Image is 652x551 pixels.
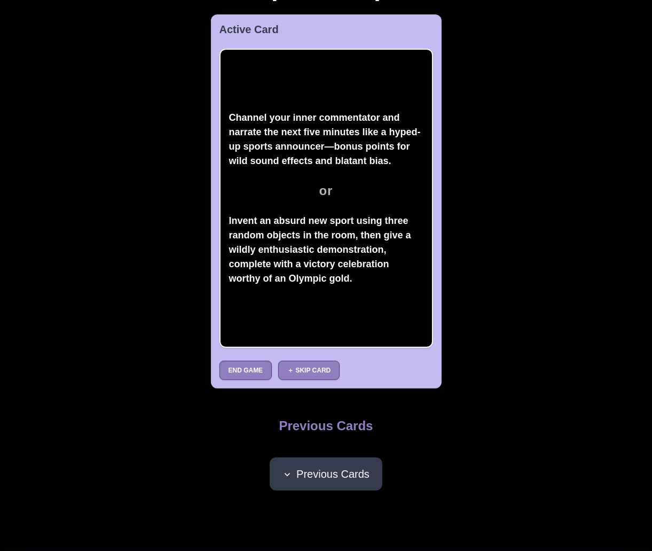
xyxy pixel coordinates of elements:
[229,108,423,170] button: Channel your inner commentator and narrate the next five minutes like a hyped-up sports announcer...
[219,23,433,36] h3: Active Card
[282,466,370,482] span: Previous Cards
[219,361,272,380] button: End Game
[229,181,423,200] span: or
[278,361,340,380] button: ＋ Skip Card
[270,457,382,491] button: Previous Cards
[229,212,423,288] button: Invent an absurd new sport using three random objects in the room, then give a wildly enthusiasti...
[279,418,373,434] h2: Previous Cards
